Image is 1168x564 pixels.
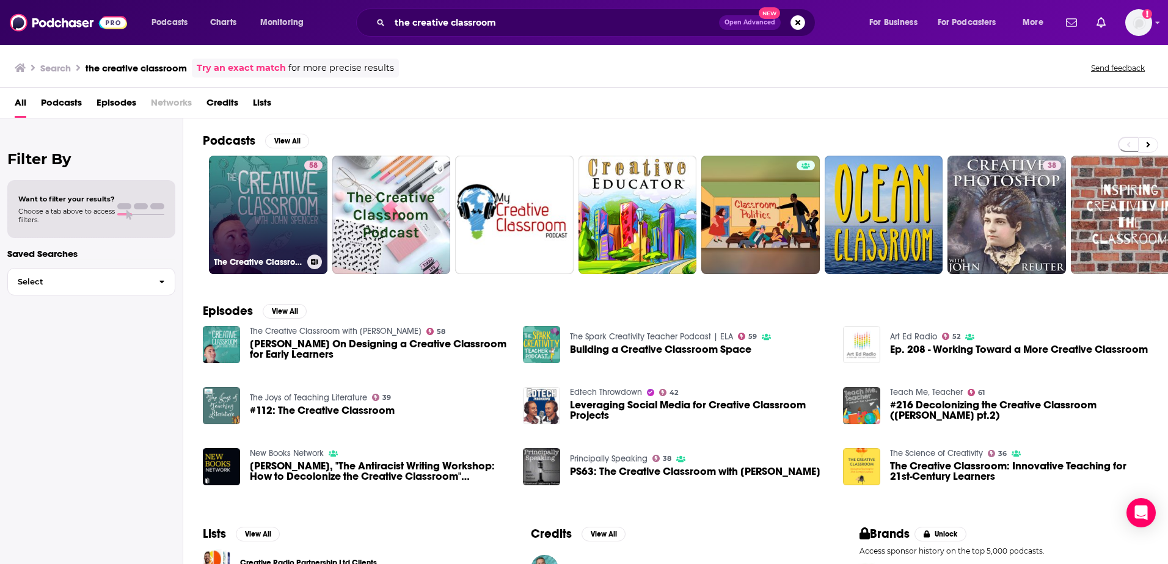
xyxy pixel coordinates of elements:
a: 52 [942,333,961,340]
a: PodcastsView All [203,133,309,148]
button: open menu [1014,13,1059,32]
a: 42 [659,389,679,396]
a: PS63: The Creative Classroom with John Spencer [570,466,820,477]
img: PS63: The Creative Classroom with John Spencer [523,448,560,485]
span: Credits [206,93,238,118]
span: New [759,7,781,19]
a: Charts [202,13,244,32]
a: Ep. 208 - Working Toward a More Creative Classroom [890,344,1148,355]
button: open menu [252,13,319,32]
a: 38 [652,455,672,462]
span: Choose a tab above to access filters. [18,207,115,224]
span: for more precise results [288,61,394,75]
img: Podchaser - Follow, Share and Rate Podcasts [10,11,127,34]
h2: Episodes [203,303,253,319]
img: Leveraging Social Media for Creative Classroom Projects [523,387,560,424]
a: Podcasts [41,93,82,118]
a: Building a Creative Classroom Space [570,344,751,355]
div: Open Intercom Messenger [1126,498,1156,527]
a: 58 [426,328,446,335]
a: #112: The Creative Classroom [250,405,395,416]
a: 61 [968,389,985,396]
button: Send feedback [1087,63,1148,73]
a: All [15,93,26,118]
button: Open AdvancedNew [719,15,781,30]
span: Networks [151,93,192,118]
a: Felicia Rose Chavez, "The Antiracist Writing Workshop: How to Decolonize the Creative Classroom" ... [203,448,240,485]
button: Unlock [914,527,966,541]
button: Show profile menu [1125,9,1152,36]
a: Show notifications dropdown [1092,12,1111,33]
a: ListsView All [203,526,280,541]
span: The Creative Classroom: Innovative Teaching for 21st-Century Learners [890,461,1148,482]
input: Search podcasts, credits, & more... [390,13,719,32]
span: Select [8,278,149,286]
a: Leveraging Social Media for Creative Classroom Projects [570,400,828,421]
img: Dominique Foster On Designing a Creative Classroom for Early Learners [203,326,240,363]
span: PS63: The Creative Classroom with [PERSON_NAME] [570,466,820,477]
span: 36 [998,451,1007,457]
span: Charts [210,14,236,31]
a: New Books Network [250,448,324,458]
span: Logged in as WE_Broadcast [1125,9,1152,36]
span: 59 [748,334,757,339]
a: 58 [304,161,323,170]
span: [PERSON_NAME], "The Antiracist Writing Workshop: How to Decolonize the Creative Classroom" (Break... [250,461,508,482]
span: 39 [382,395,391,400]
a: CreditsView All [531,526,626,541]
a: The Creative Classroom with John Spencer [250,326,422,336]
span: For Business [869,14,918,31]
button: open menu [861,13,933,32]
button: View All [265,134,309,148]
p: Saved Searches [7,248,175,259]
p: Access sponsor history on the top 5,000 podcasts. [860,546,1148,555]
a: The Science of Creativity [890,448,983,458]
span: [PERSON_NAME] On Designing a Creative Classroom for Early Learners [250,339,508,360]
span: Lists [253,93,271,118]
a: 36 [988,450,1007,457]
h2: Podcasts [203,133,255,148]
a: Episodes [97,93,136,118]
a: #112: The Creative Classroom [203,387,240,424]
a: 59 [738,333,757,340]
span: Monitoring [260,14,304,31]
img: #216 Decolonizing the Creative Classroom (Felicia Rose Chavez pt.2) [843,387,880,424]
span: For Podcasters [938,14,996,31]
a: Dominique Foster On Designing a Creative Classroom for Early Learners [250,339,508,360]
span: 38 [1048,160,1056,172]
span: 38 [663,456,671,461]
img: Ep. 208 - Working Toward a More Creative Classroom [843,326,880,363]
a: The Creative Classroom: Innovative Teaching for 21st-Century Learners [843,448,880,485]
a: 38 [947,156,1066,274]
button: View All [582,527,626,541]
h3: the creative classroom [86,62,187,74]
span: Want to filter your results? [18,195,115,203]
img: User Profile [1125,9,1152,36]
span: Podcasts [151,14,188,31]
span: More [1023,14,1043,31]
img: Building a Creative Classroom Space [523,326,560,363]
span: #216 Decolonizing the Creative Classroom ([PERSON_NAME] pt.2) [890,400,1148,421]
button: open menu [143,13,203,32]
a: The Spark Creativity Teacher Podcast | ELA [570,331,733,342]
span: 58 [309,160,318,172]
h2: Filter By [7,150,175,168]
button: Select [7,268,175,295]
span: 52 [952,334,960,339]
h2: Credits [531,526,572,541]
a: Principally Speaking [570,454,648,464]
span: 61 [978,390,985,396]
span: 58 [437,329,445,334]
a: Art Ed Radio [890,331,937,342]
